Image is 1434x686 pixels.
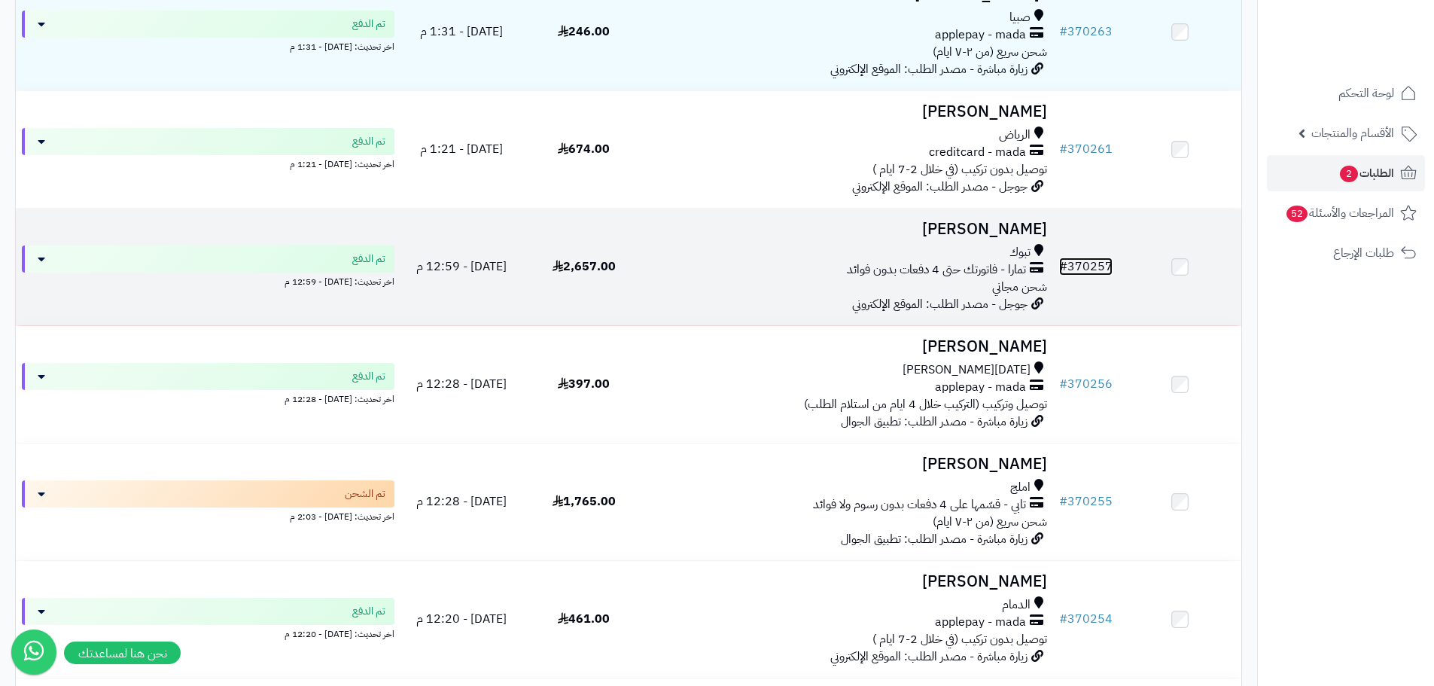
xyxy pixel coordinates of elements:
span: تم الدفع [352,134,385,149]
span: # [1059,140,1067,158]
div: اخر تحديث: [DATE] - 12:59 م [22,273,394,288]
span: تم الدفع [352,604,385,619]
span: 2,657.00 [553,258,616,276]
span: توصيل بدون تركيب (في خلال 2-7 ايام ) [872,630,1047,648]
span: # [1059,258,1067,276]
span: شحن سريع (من ٢-٧ ايام) [933,513,1047,531]
span: applepay - mada [935,26,1026,44]
span: زيارة مباشرة - مصدر الطلب: الموقع الإلكتروني [830,648,1028,666]
h3: [PERSON_NAME] [651,573,1047,590]
span: تبوك [1009,244,1031,261]
span: applepay - mada [935,614,1026,631]
span: تم الدفع [352,369,385,384]
span: تم الدفع [352,17,385,32]
span: # [1059,610,1067,628]
span: [DATE][PERSON_NAME] [903,361,1031,379]
span: applepay - mada [935,379,1026,396]
h3: [PERSON_NAME] [651,338,1047,355]
img: logo-2.png [1332,42,1420,74]
span: تم الدفع [352,252,385,267]
span: 461.00 [558,610,610,628]
span: المراجعات والأسئلة [1285,203,1394,224]
span: الأقسام والمنتجات [1311,123,1394,144]
span: creditcard - mada [929,144,1026,161]
span: توصيل بدون تركيب (في خلال 2-7 ايام ) [872,160,1047,178]
span: جوجل - مصدر الطلب: الموقع الإلكتروني [852,178,1028,196]
span: # [1059,492,1067,511]
span: شحن سريع (من ٢-٧ ايام) [933,43,1047,61]
span: 52 [1286,206,1308,222]
span: تابي - قسّمها على 4 دفعات بدون رسوم ولا فوائد [813,496,1026,514]
span: الدمام [1002,596,1031,614]
span: [DATE] - 1:31 م [420,23,503,41]
div: اخر تحديث: [DATE] - 1:21 م [22,155,394,171]
span: جوجل - مصدر الطلب: الموقع الإلكتروني [852,295,1028,313]
a: الطلبات2 [1267,155,1425,191]
span: توصيل وتركيب (التركيب خلال 4 ايام من استلام الطلب) [804,395,1047,413]
a: #370254 [1059,610,1113,628]
span: [DATE] - 1:21 م [420,140,503,158]
a: #370256 [1059,375,1113,393]
a: #370255 [1059,492,1113,511]
span: 246.00 [558,23,610,41]
span: صبيا [1009,9,1031,26]
span: شحن مجاني [992,278,1047,296]
span: [DATE] - 12:28 م [416,375,507,393]
span: [DATE] - 12:28 م [416,492,507,511]
span: 674.00 [558,140,610,158]
a: #370257 [1059,258,1113,276]
span: زيارة مباشرة - مصدر الطلب: الموقع الإلكتروني [830,60,1028,78]
a: لوحة التحكم [1267,75,1425,111]
div: اخر تحديث: [DATE] - 12:20 م [22,625,394,641]
a: #370263 [1059,23,1113,41]
span: 1,765.00 [553,492,616,511]
h3: [PERSON_NAME] [651,103,1047,120]
span: تم الشحن [345,486,385,502]
span: تمارا - فاتورتك حتى 4 دفعات بدون فوائد [847,261,1026,279]
span: زيارة مباشرة - مصدر الطلب: تطبيق الجوال [841,530,1028,548]
span: [DATE] - 12:59 م [416,258,507,276]
span: الرياض [999,127,1031,144]
span: لوحة التحكم [1338,83,1394,104]
div: اخر تحديث: [DATE] - 2:03 م [22,508,394,523]
span: املج [1010,479,1031,496]
span: طلبات الإرجاع [1333,242,1394,264]
a: المراجعات والأسئلة52 [1267,195,1425,231]
div: اخر تحديث: [DATE] - 12:28 م [22,390,394,406]
h3: [PERSON_NAME] [651,221,1047,238]
a: طلبات الإرجاع [1267,235,1425,271]
span: الطلبات [1338,163,1394,184]
span: 397.00 [558,375,610,393]
span: 2 [1340,166,1358,182]
span: # [1059,375,1067,393]
a: #370261 [1059,140,1113,158]
span: [DATE] - 12:20 م [416,610,507,628]
span: # [1059,23,1067,41]
span: زيارة مباشرة - مصدر الطلب: تطبيق الجوال [841,413,1028,431]
h3: [PERSON_NAME] [651,456,1047,473]
div: اخر تحديث: [DATE] - 1:31 م [22,38,394,53]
